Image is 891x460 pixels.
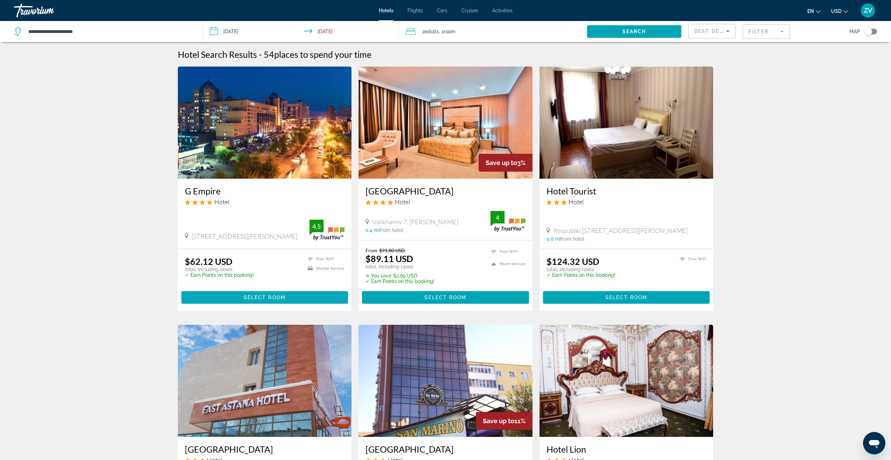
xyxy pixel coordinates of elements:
[476,412,532,430] div: 11%
[274,49,371,60] span: places to spend your time
[185,272,254,278] p: ✓ Earn Points on this booking!
[547,272,615,278] p: ✓ Earn Points on this booking!
[359,67,532,179] img: Hotel image
[547,444,706,454] a: Hotel Lion
[694,28,731,34] span: Best Deals
[178,67,352,179] img: Hotel image
[444,29,455,34] span: Room
[380,227,403,233] span: from hotel
[366,273,391,279] span: ✮ You save
[362,293,529,301] a: Select Room
[185,267,254,272] p: total, including taxes
[366,247,377,253] span: From
[185,444,345,454] a: [GEOGRAPHIC_DATA]
[554,227,688,234] span: Respubliki [STREET_ADDRESS][PERSON_NAME]
[547,198,706,206] div: 3 star Hotel
[309,220,344,240] img: trustyou-badge.svg
[379,8,394,13] a: Hotels
[547,186,706,196] a: Hotel Tourist
[422,27,439,36] span: 2
[437,8,447,13] a: Cars
[185,198,345,206] div: 4 star Hotel
[676,256,706,262] li: Free WiFi
[461,8,478,13] a: Cruises
[366,198,525,206] div: 4 star Hotel
[488,247,525,256] li: Free WiFi
[259,49,262,60] span: -
[543,291,710,304] button: Select Room
[408,8,423,13] a: Flights
[831,8,842,14] span: USD
[540,325,714,437] img: Hotel image
[181,291,348,304] button: Select Room
[694,27,730,35] mat-select: Sort by
[490,211,525,232] img: trustyou-badge.svg
[264,49,371,60] h2: 54
[362,291,529,304] button: Select Room
[863,432,885,454] iframe: Кнопка запуска окна обмена сообщениями
[483,417,514,425] span: Save up to
[181,293,348,301] a: Select Room
[214,198,229,206] span: Hotel
[185,256,232,267] ins: $62.12 USD
[605,295,647,300] span: Select Room
[860,28,877,35] button: Toggle map
[185,186,345,196] a: G Empire
[490,213,504,222] div: 4
[622,29,646,34] span: Search
[831,6,848,16] button: Change currency
[366,264,434,269] p: total, including taxes
[479,154,532,172] div: 3%
[178,325,352,437] img: Hotel image
[373,218,458,226] span: Valikhanov 7, [PERSON_NAME]
[366,273,434,279] p: $2.69 USD
[439,27,455,36] span: , 1
[203,21,398,42] button: Check-in date: Oct 2, 2025 Check-out date: Oct 4, 2025
[395,198,410,206] span: Hotel
[849,27,860,36] span: Map
[488,260,525,268] li: Room Service
[366,227,380,233] span: 0.4 mi
[547,267,615,272] p: total, including taxes
[309,222,323,231] div: 4.5
[425,29,439,34] span: Adults
[366,186,525,196] a: [GEOGRAPHIC_DATA]
[398,21,587,42] button: Travelers: 2 adults, 0 children
[244,295,286,300] span: Select Room
[486,159,517,166] span: Save up to
[304,266,344,272] li: Shuttle Service
[807,8,814,14] span: en
[379,247,405,253] del: $91.80 USD
[359,325,532,437] img: Hotel image
[540,67,714,179] img: Hotel image
[366,444,525,454] a: [GEOGRAPHIC_DATA]
[807,6,821,16] button: Change language
[178,49,257,60] h1: Hotel Search Results
[366,279,434,284] p: ✓ Earn Points on this booking!
[547,256,599,267] ins: $124.32 USD
[366,253,413,264] ins: $89.11 USD
[561,236,584,242] span: from hotel
[304,256,344,262] li: Free WiFi
[543,293,710,301] a: Select Room
[424,295,466,300] span: Select Room
[492,8,513,13] a: Activities
[587,25,681,38] button: Search
[859,3,877,18] button: User Menu
[14,1,84,20] a: Travorium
